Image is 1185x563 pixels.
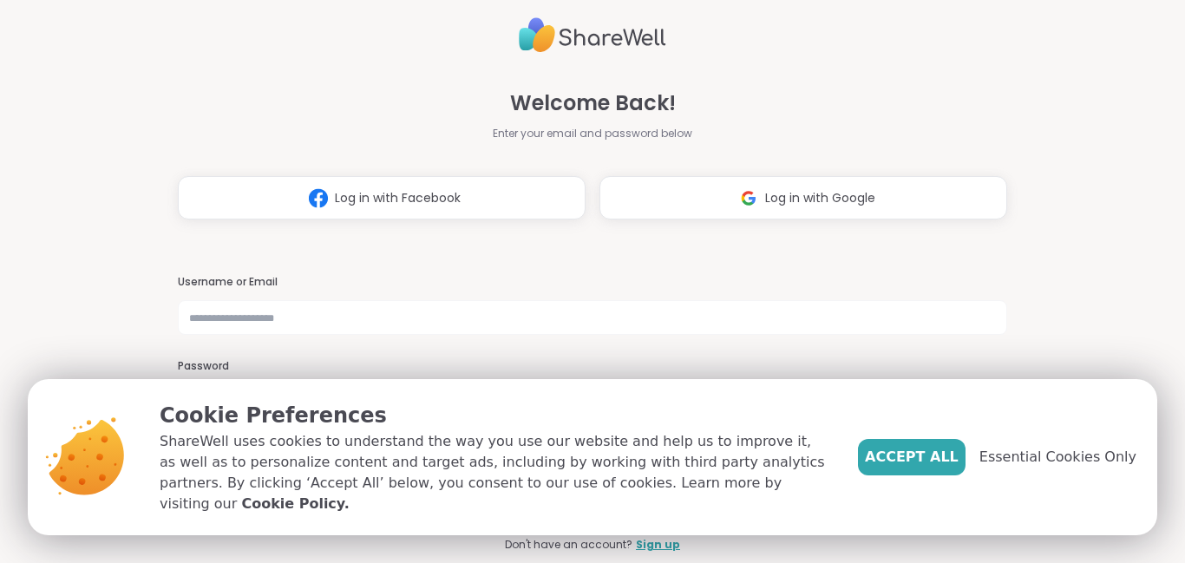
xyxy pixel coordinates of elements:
span: Log in with Google [765,189,875,207]
p: Cookie Preferences [160,400,830,431]
a: Sign up [636,537,680,553]
span: Don't have an account? [505,537,632,553]
button: Accept All [858,439,966,475]
button: Log in with Google [599,176,1007,219]
h3: Password [178,359,1007,374]
span: Log in with Facebook [335,189,461,207]
a: Cookie Policy. [241,494,349,514]
button: Log in with Facebook [178,176,586,219]
img: ShareWell Logo [519,10,666,60]
h3: Username or Email [178,275,1007,290]
span: Enter your email and password below [493,126,692,141]
img: ShareWell Logomark [302,182,335,214]
span: Accept All [865,447,959,468]
p: ShareWell uses cookies to understand the way you use our website and help us to improve it, as we... [160,431,830,514]
img: ShareWell Logomark [732,182,765,214]
span: Essential Cookies Only [979,447,1136,468]
span: Welcome Back! [510,88,676,119]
